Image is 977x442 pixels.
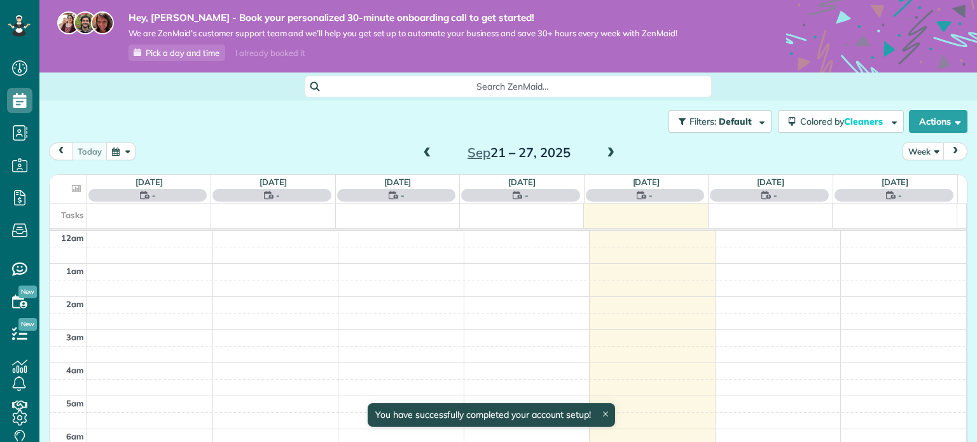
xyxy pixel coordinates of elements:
[898,189,902,202] span: -
[800,116,887,127] span: Colored by
[468,144,490,160] span: Sep
[72,142,107,160] button: today
[74,11,97,34] img: jorge-587dff0eeaa6aab1f244e6dc62b8924c3b6ad411094392a53c71c6c4a576187d.jpg
[18,286,37,298] span: New
[649,189,653,202] span: -
[66,365,84,375] span: 4am
[882,177,909,187] a: [DATE]
[719,116,752,127] span: Default
[61,210,84,220] span: Tasks
[66,431,84,441] span: 6am
[61,233,84,243] span: 12am
[260,177,287,187] a: [DATE]
[943,142,967,160] button: next
[66,266,84,276] span: 1am
[57,11,80,34] img: maria-72a9807cf96188c08ef61303f053569d2e2a8a1cde33d635c8a3ac13582a053d.jpg
[18,318,37,331] span: New
[662,110,772,133] a: Filters: Default
[128,28,677,39] span: We are ZenMaid’s customer support team and we’ll help you get set up to automate your business an...
[440,146,599,160] h2: 21 – 27, 2025
[757,177,784,187] a: [DATE]
[669,110,772,133] button: Filters: Default
[276,189,280,202] span: -
[508,177,536,187] a: [DATE]
[909,110,967,133] button: Actions
[525,189,529,202] span: -
[401,189,405,202] span: -
[152,189,156,202] span: -
[66,299,84,309] span: 2am
[633,177,660,187] a: [DATE]
[778,110,904,133] button: Colored byCleaners
[773,189,777,202] span: -
[228,45,312,61] div: I already booked it
[128,45,225,61] a: Pick a day and time
[135,177,163,187] a: [DATE]
[689,116,716,127] span: Filters:
[384,177,412,187] a: [DATE]
[66,398,84,408] span: 5am
[844,116,885,127] span: Cleaners
[368,403,615,427] div: You have successfully completed your account setup!
[146,48,219,58] span: Pick a day and time
[49,142,73,160] button: prev
[128,11,677,24] strong: Hey, [PERSON_NAME] - Book your personalized 30-minute onboarding call to get started!
[91,11,114,34] img: michelle-19f622bdf1676172e81f8f8fba1fb50e276960ebfe0243fe18214015130c80e4.jpg
[66,332,84,342] span: 3am
[903,142,945,160] button: Week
